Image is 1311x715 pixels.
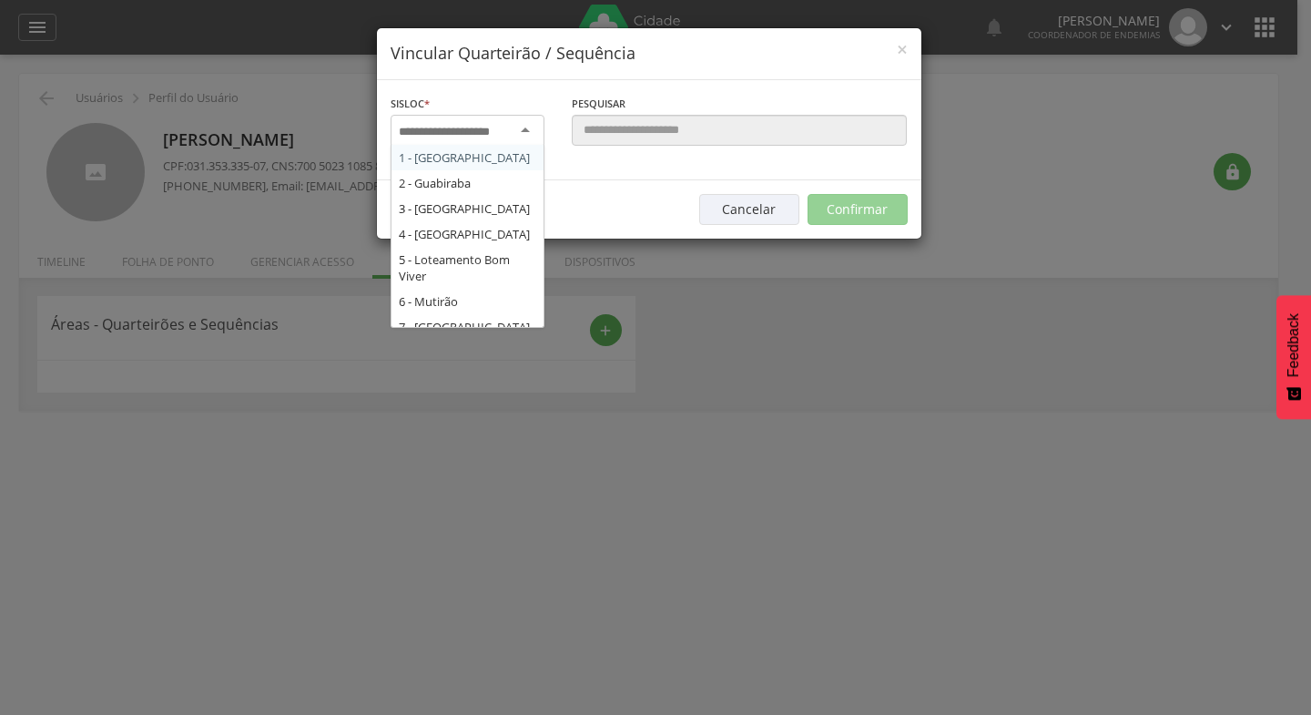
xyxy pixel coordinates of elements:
button: Cancelar [699,194,799,225]
div: 1 - [GEOGRAPHIC_DATA] [391,145,544,170]
span: Feedback [1286,313,1302,377]
button: Confirmar [808,194,908,225]
div: 4 - [GEOGRAPHIC_DATA] [391,221,544,247]
button: Close [897,40,908,59]
div: 7 - [GEOGRAPHIC_DATA] [391,314,544,340]
span: Sisloc [391,97,424,110]
div: 3 - [GEOGRAPHIC_DATA] [391,196,544,221]
button: Feedback - Mostrar pesquisa [1276,295,1311,419]
span: × [897,36,908,62]
div: 2 - Guabiraba [391,170,544,196]
div: 6 - Mutirão [391,289,544,314]
h4: Vincular Quarteirão / Sequência [391,42,908,66]
div: 5 - Loteamento Bom Viver [391,247,544,289]
span: Pesquisar [572,97,625,110]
